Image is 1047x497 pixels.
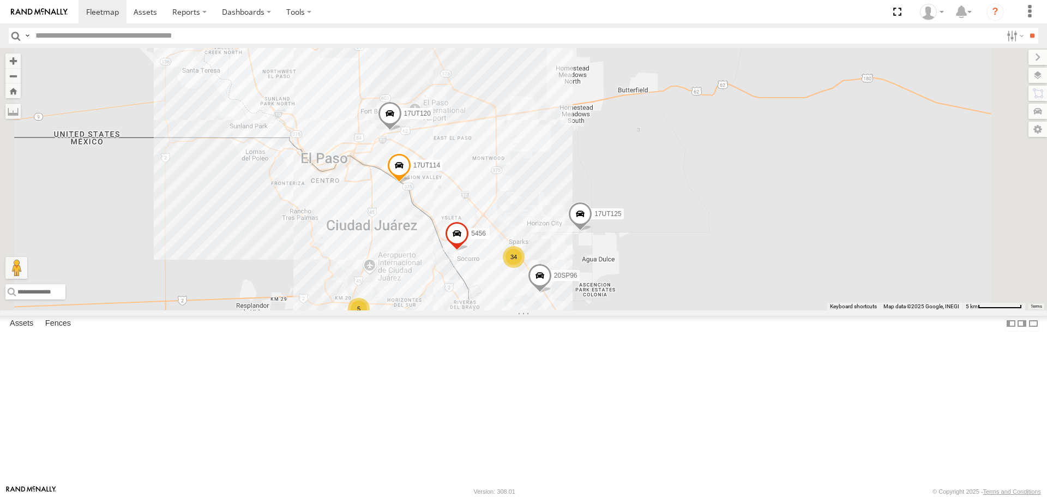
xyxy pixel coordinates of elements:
[962,303,1025,310] button: Map Scale: 5 km per 77 pixels
[348,298,370,320] div: 5
[503,246,525,268] div: 34
[40,316,76,332] label: Fences
[474,488,515,495] div: Version: 308.01
[883,303,959,309] span: Map data ©2025 Google, INEGI
[1016,316,1027,332] label: Dock Summary Table to the Right
[11,8,68,16] img: rand-logo.svg
[5,83,21,98] button: Zoom Home
[5,257,27,279] button: Drag Pegman onto the map to open Street View
[5,53,21,68] button: Zoom in
[1028,316,1039,332] label: Hide Summary Table
[1002,28,1026,44] label: Search Filter Options
[413,161,440,169] span: 17UT114
[983,488,1041,495] a: Terms and Conditions
[471,230,486,237] span: 5456
[23,28,32,44] label: Search Query
[1028,122,1047,137] label: Map Settings
[966,303,978,309] span: 5 km
[4,316,39,332] label: Assets
[916,4,948,20] div: Joe Romo
[932,488,1041,495] div: © Copyright 2025 -
[554,272,577,279] span: 20SP96
[404,110,431,117] span: 17UT120
[6,486,56,497] a: Visit our Website
[1031,304,1042,308] a: Terms (opens in new tab)
[1006,316,1016,332] label: Dock Summary Table to the Left
[830,303,877,310] button: Keyboard shortcuts
[986,3,1004,21] i: ?
[5,104,21,119] label: Measure
[594,211,621,218] span: 17UT125
[5,68,21,83] button: Zoom out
